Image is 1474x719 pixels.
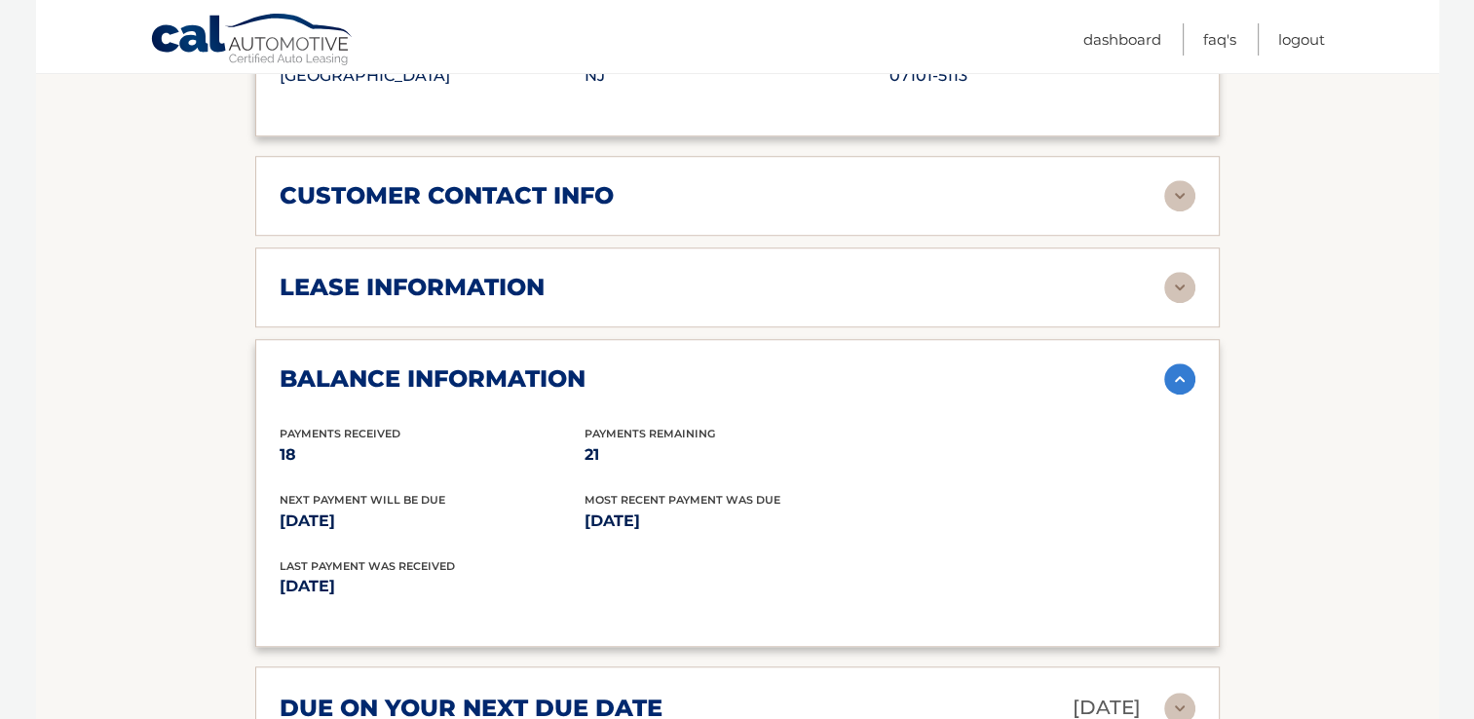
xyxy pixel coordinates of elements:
[585,441,889,469] p: 21
[585,62,889,90] p: NJ
[280,441,585,469] p: 18
[280,273,545,302] h2: lease information
[280,427,400,440] span: Payments Received
[1203,23,1236,56] a: FAQ's
[889,62,1194,90] p: 07101-5113
[1164,272,1195,303] img: accordion-rest.svg
[280,364,586,394] h2: balance information
[1083,23,1161,56] a: Dashboard
[280,508,585,535] p: [DATE]
[585,493,780,507] span: Most Recent Payment Was Due
[280,559,455,573] span: Last Payment was received
[1164,363,1195,395] img: accordion-active.svg
[280,573,737,600] p: [DATE]
[280,493,445,507] span: Next Payment will be due
[280,181,614,210] h2: customer contact info
[150,13,355,69] a: Cal Automotive
[1164,180,1195,211] img: accordion-rest.svg
[585,427,715,440] span: Payments Remaining
[1278,23,1325,56] a: Logout
[280,62,585,90] p: [GEOGRAPHIC_DATA]
[585,508,889,535] p: [DATE]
